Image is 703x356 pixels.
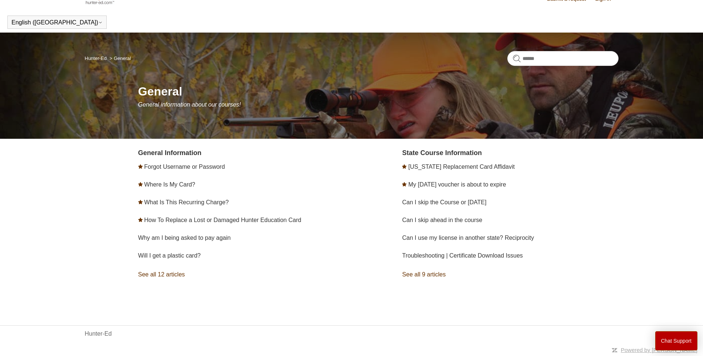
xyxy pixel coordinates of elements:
[402,265,618,285] a: See all 9 articles
[85,56,108,61] li: Hunter-Ed
[402,199,486,205] a: Can I skip the Course or [DATE]
[144,199,229,205] a: What Is This Recurring Charge?
[85,329,112,338] a: Hunter-Ed
[11,19,103,26] button: English ([GEOGRAPHIC_DATA])
[144,217,301,223] a: How To Replace a Lost or Damaged Hunter Education Card
[408,164,515,170] a: [US_STATE] Replacement Card Affidavit
[408,181,506,188] a: My [DATE] voucher is about to expire
[402,164,407,169] svg: Promoted article
[138,200,143,204] svg: Promoted article
[402,182,407,187] svg: Promoted article
[655,331,698,350] button: Chat Support
[138,149,202,157] a: General Information
[402,217,482,223] a: Can I skip ahead in the course
[138,265,354,285] a: See all 12 articles
[402,252,523,259] a: Troubleshooting | Certificate Download Issues
[138,218,143,222] svg: Promoted article
[85,56,107,61] a: Hunter-Ed
[138,164,143,169] svg: Promoted article
[138,252,201,259] a: Will I get a plastic card?
[144,181,195,188] a: Where Is My Card?
[138,235,231,241] a: Why am I being asked to pay again
[108,56,131,61] li: General
[402,235,534,241] a: Can I use my license in another state? Reciprocity
[138,182,143,187] svg: Promoted article
[144,164,225,170] a: Forgot Username or Password
[402,149,482,157] a: State Course Information
[138,100,619,109] p: General information about our courses!
[621,347,697,353] a: Powered by [PERSON_NAME]
[507,51,619,66] input: Search
[138,83,619,100] h1: General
